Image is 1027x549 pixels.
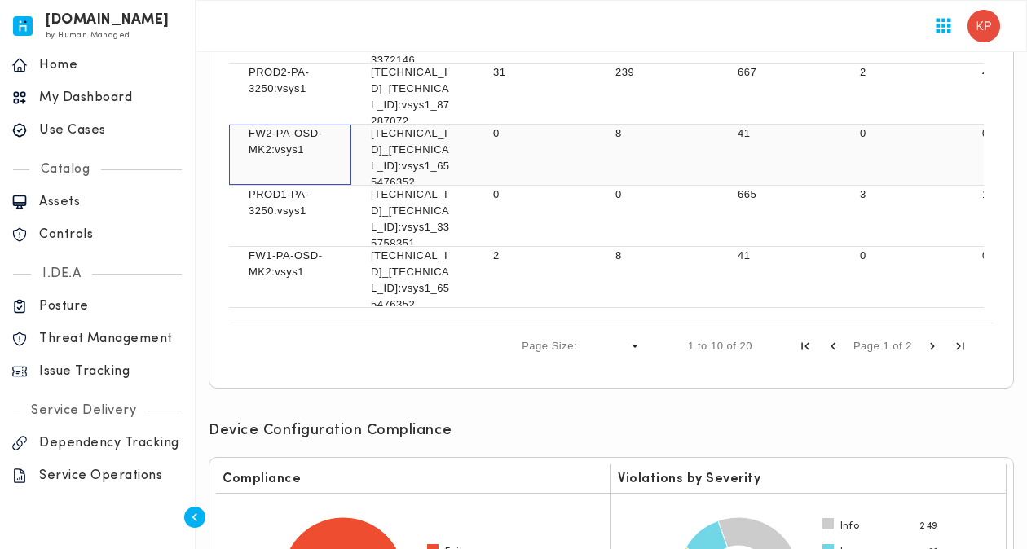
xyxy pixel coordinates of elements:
p: 667 [738,64,821,81]
p: [TECHNICAL_ID]_[TECHNICAL_ID]:vsys1_87287072 [371,64,454,130]
img: invicta.io [13,16,33,36]
div: Previous Page [826,339,840,354]
p: FW2-PA-OSD-MK2:vsys1 [249,125,332,158]
span: 1 [688,340,694,352]
p: Assets [39,194,183,210]
p: 239 [615,64,699,81]
p: 41 [738,125,821,142]
span: 1 [883,340,889,352]
span: 10 [711,340,723,352]
p: 0 [493,187,576,203]
p: Service Operations [39,468,183,484]
span: 20 [739,340,752,352]
span: 249 [919,520,937,533]
span: by Human Managed [46,31,130,40]
p: [TECHNICAL_ID]_[TECHNICAL_ID]:vsys1_655476352 [371,125,454,191]
p: Service Delivery [20,402,148,419]
p: I.DE.A [31,266,92,282]
p: [TECHNICAL_ID]_[TECHNICAL_ID]:vsys1_495312626 [371,309,454,374]
p: [TECHNICAL_ID]_[TECHNICAL_ID]:vsys1_335758351 [371,187,454,252]
h6: Violations by Severity [618,471,1000,487]
p: 1228 [738,309,821,325]
p: 2 [860,64,943,81]
p: PROD2-PA-3250:vsys1 [249,64,332,97]
div: Next Page [925,339,940,354]
div: First Page [798,339,813,354]
p: 8 [615,125,699,142]
p: 8 [615,248,699,264]
p: 155 [493,309,576,325]
p: Posture [39,298,183,314]
p: 32 [860,309,943,325]
p: 0 [860,248,943,264]
span: Page [853,340,879,352]
h6: [DOMAIN_NAME] [46,15,170,26]
p: PA1420-HO2:vsys1 [249,309,332,341]
img: Kenneth P. Gonzales [967,10,1000,42]
span: Info [840,520,860,533]
div: Page Size [584,333,649,359]
p: Use Cases [39,122,183,138]
p: 0 [493,125,576,142]
h6: Compliance [223,471,605,487]
p: 2 [493,248,576,264]
p: Catalog [29,161,102,178]
p: Threat Management [39,331,183,347]
p: [TECHNICAL_ID]_[TECHNICAL_ID]:vsys1_655476352 [371,248,454,313]
p: 0 [615,187,699,203]
p: 41 [738,248,821,264]
p: Issue Tracking [39,363,183,380]
span: 2 [906,340,912,352]
span: of [727,340,737,352]
p: Home [39,57,183,73]
h6: Device Configuration Compliance [209,421,452,441]
p: 3 [860,187,943,203]
p: Controls [39,226,183,243]
span: to [698,340,707,352]
p: 0 [860,125,943,142]
p: 31 [493,64,576,81]
button: User [961,3,1007,49]
div: Page Size: [522,340,577,352]
p: 665 [738,187,821,203]
p: PROD1-PA-3250:vsys1 [249,187,332,219]
span: of [893,340,902,352]
p: Dependency Tracking [39,435,183,451]
p: My Dashboard [39,90,183,106]
p: 921 [615,309,699,325]
div: Last Page [953,339,967,354]
p: FW1-PA-OSD-MK2:vsys1 [249,248,332,280]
